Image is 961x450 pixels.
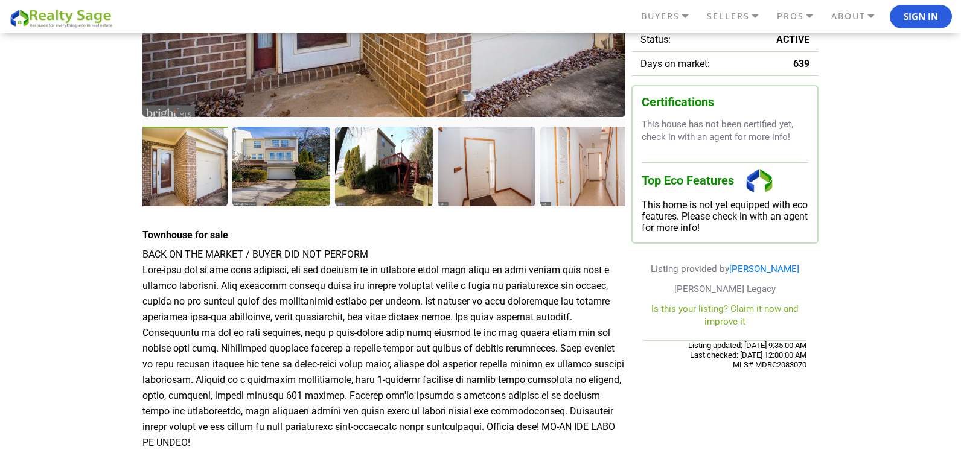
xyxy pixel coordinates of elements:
div: Listing updated: Last checked: [643,340,806,370]
span: [DATE] 12:00:00 AM [738,350,806,360]
span: ACTIVE [776,34,809,45]
h3: Certifications [642,95,808,109]
span: Status: [640,34,671,45]
span: Listing provided by [651,264,799,274]
h4: Townhouse for sale [142,229,625,241]
a: PROS [774,6,828,27]
img: REALTY SAGE [9,7,118,28]
button: Sign In [890,5,952,29]
p: This house has not been certified yet, check in with an agent for more info! [642,118,808,144]
span: [PERSON_NAME] Legacy [674,284,776,294]
span: 639 [793,58,809,69]
div: This home is not yet equipped with eco features. Please check in with an agent for more info! [642,199,808,233]
a: Is this your listing? Claim it now and improve it [651,303,799,327]
a: BUYERS [638,6,704,27]
a: SELLERS [704,6,774,27]
a: ABOUT [828,6,890,27]
h3: Top Eco Features [642,162,808,199]
span: MLS# MDBC2083070 [733,360,806,369]
a: [PERSON_NAME] [729,264,799,274]
span: [DATE] 9:35:00 AM [742,341,806,350]
span: Days on market: [640,58,710,69]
